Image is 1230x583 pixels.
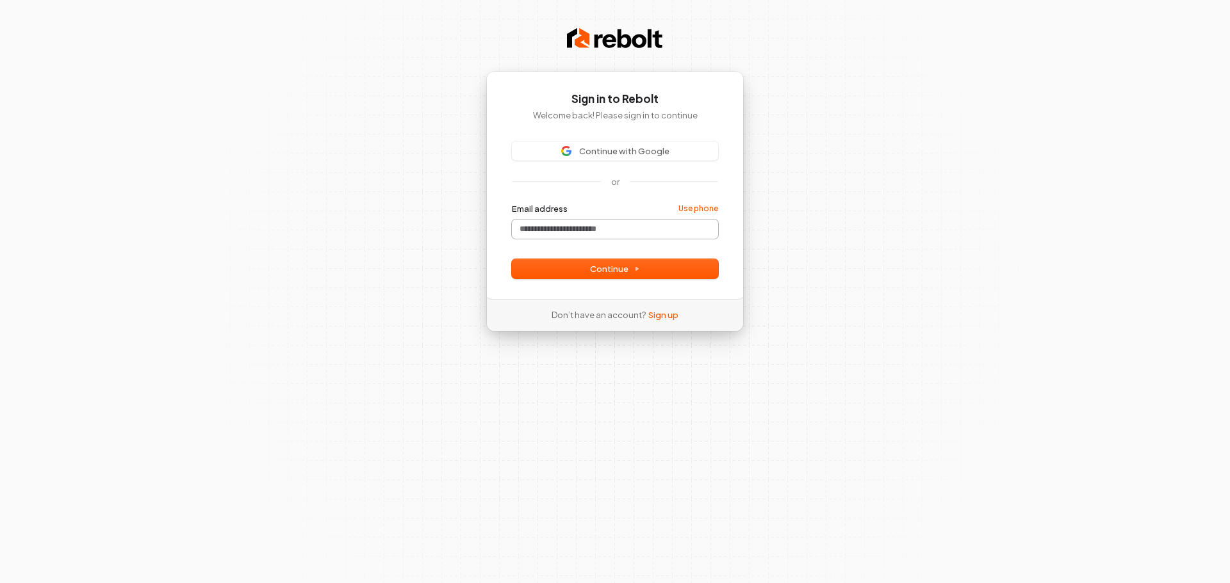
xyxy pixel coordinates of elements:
[611,176,619,188] p: or
[512,92,718,107] h1: Sign in to Rebolt
[567,26,663,51] img: Rebolt Logo
[512,259,718,278] button: Continue
[512,141,718,161] button: Sign in with GoogleContinue with Google
[512,203,568,214] label: Email address
[678,204,718,214] a: Use phone
[648,309,678,321] a: Sign up
[579,145,669,157] span: Continue with Google
[590,263,640,275] span: Continue
[552,309,646,321] span: Don’t have an account?
[561,146,571,156] img: Sign in with Google
[512,109,718,121] p: Welcome back! Please sign in to continue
